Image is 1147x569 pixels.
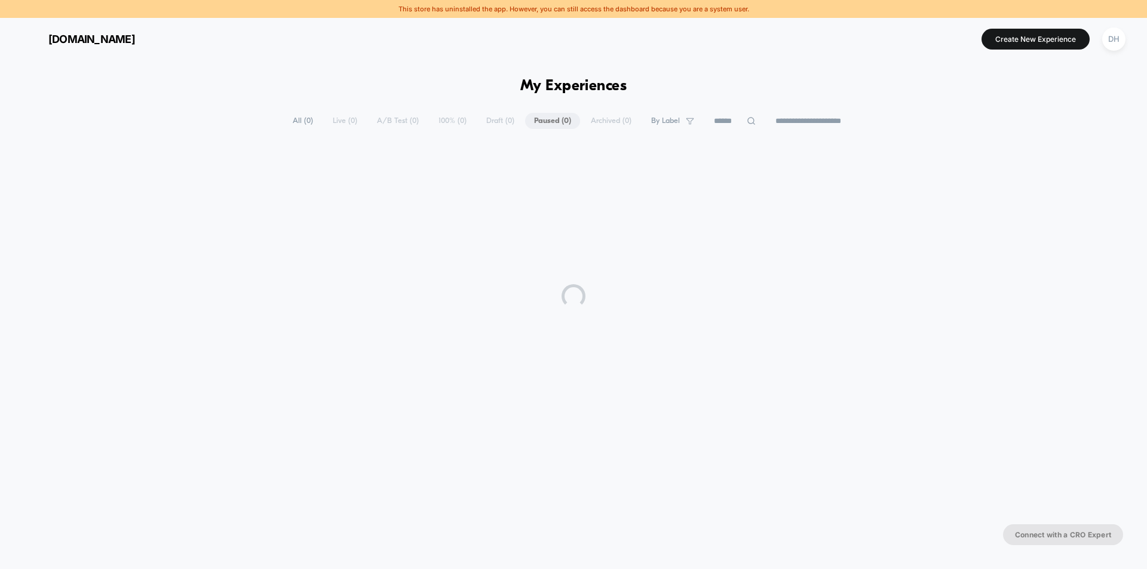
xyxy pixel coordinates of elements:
[284,113,322,129] span: All ( 0 )
[1102,27,1125,51] div: DH
[1003,524,1123,545] button: Connect with a CRO Expert
[48,33,135,45] span: [DOMAIN_NAME]
[1099,27,1129,51] button: DH
[18,29,139,48] button: [DOMAIN_NAME]
[520,78,627,95] h1: My Experiences
[982,29,1090,50] button: Create New Experience
[651,116,680,125] span: By Label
